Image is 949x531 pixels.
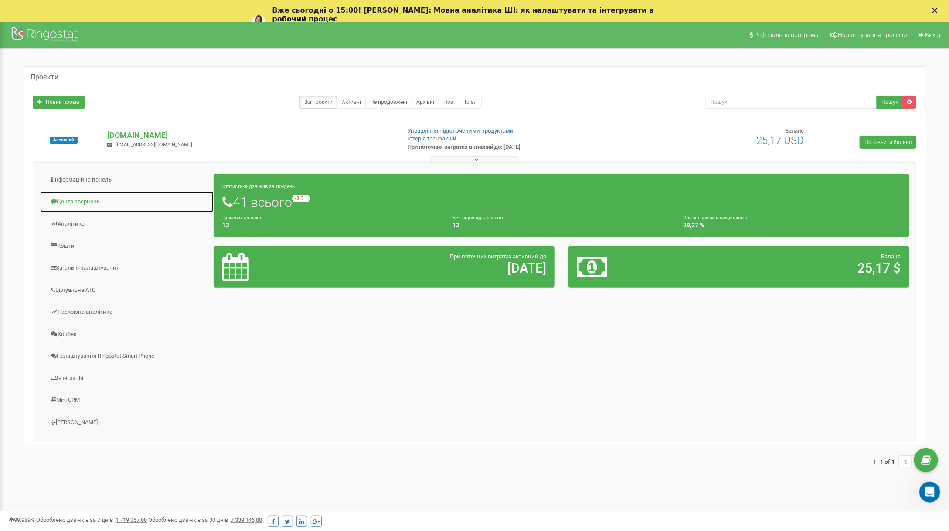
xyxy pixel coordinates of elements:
h4: 12 [222,222,440,229]
span: 99,989% [9,517,35,523]
span: Оброблено дзвінків за 30 днів : [148,517,262,523]
h5: Проєкти [31,73,58,81]
p: [DOMAIN_NAME] [107,130,393,141]
a: Нові [439,96,459,109]
h2: 25,17 $ [689,261,901,275]
span: Активний [50,137,78,144]
h4: 12 [453,222,670,229]
small: Без відповіді дзвінків [453,215,503,221]
b: Вже сьогодні о 15:00! [PERSON_NAME]: Мовна аналітика ШІ: як налаштувати та інтегрувати в робочий ... [272,6,654,23]
u: 7 339 146,00 [231,517,262,523]
a: Налаштування профілю [824,22,911,48]
a: Історія транзакцій [408,135,456,142]
a: Наскрізна аналітика [40,301,214,323]
input: Пошук [705,96,877,109]
a: Колбек [40,324,214,345]
a: Інтеграція [40,368,214,389]
a: Тріал [459,96,482,109]
a: Не продовжені [365,96,412,109]
a: Кошти [40,236,214,257]
span: Реферальна програма [754,31,819,38]
a: Вихід [912,22,945,48]
a: Інформаційна панель [40,169,214,191]
span: 1 - 1 of 1 [873,455,899,468]
a: Аналiтика [40,213,214,235]
h4: 29,27 % [683,222,901,229]
a: Віртуальна АТС [40,280,214,301]
iframe: Intercom live chat [919,482,940,503]
small: Частка пропущених дзвінків [683,215,747,221]
div: Закрыть [932,8,941,13]
a: Центр звернень [40,191,214,212]
a: Новий проєкт [33,96,85,109]
nav: ... [873,446,925,477]
h1: 41 всього [222,195,901,209]
a: Реферальна програма [744,22,823,48]
small: -3 [292,195,310,202]
span: Налаштування профілю [838,31,907,38]
span: Вихід [925,31,940,38]
small: Статистика дзвінків за тиждень [222,184,295,189]
span: Баланс [881,253,901,260]
a: Поповнити баланс [860,136,916,149]
a: Налаштування Ringostat Smart Phone [40,346,214,367]
a: [PERSON_NAME] [40,412,214,433]
h2: [DATE] [335,261,546,275]
a: Активні [337,96,366,109]
a: Загальні налаштування [40,257,214,279]
img: Profile image for Yuliia [252,15,265,29]
a: Управління підключеними продуктами [408,127,514,134]
a: Архівні [412,96,439,109]
span: 25,17 USD [757,134,804,147]
span: Оброблено дзвінків за 7 днів : [36,517,147,523]
u: 1 719 357,00 [116,517,147,523]
button: Пошук [877,96,903,109]
small: Цільових дзвінків [222,215,262,221]
a: Mini CRM [40,390,214,411]
a: Всі проєкти [299,96,337,109]
span: При поточних витратах активний до [450,253,546,260]
p: При поточних витратах активний до: [DATE] [408,143,619,151]
span: [EMAIL_ADDRESS][DOMAIN_NAME] [116,142,192,147]
span: Баланс [786,127,804,134]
